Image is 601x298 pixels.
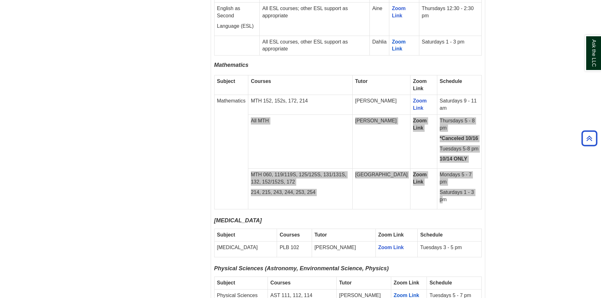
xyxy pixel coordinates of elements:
[352,169,410,209] td: [GEOGRAPHIC_DATA]
[422,5,479,20] p: Thursdays 12:30 - 2:30 pm
[394,280,419,285] strong: Zoom Link
[378,232,404,237] strong: Zoom Link
[420,232,443,237] strong: Schedule
[312,242,375,257] td: [PERSON_NAME]
[280,244,309,251] p: PLB 102
[214,95,248,209] td: Mathematics
[217,5,257,20] p: English as Second
[437,95,481,115] td: Saturdays 9 - 11 am
[440,171,479,186] p: Mondays 5 - 7 pm
[251,79,271,84] strong: Courses
[392,39,407,52] a: Zoom Link
[280,232,300,237] strong: Courses
[440,145,479,153] p: Tuesdays 5-8 pm
[251,189,350,196] p: 214, 215, 243, 244, 253, 254
[579,134,599,143] a: Back to Top
[217,280,235,285] strong: Subject
[440,156,467,161] strong: 10/14 ONLY
[413,172,427,184] a: Zoom Link
[420,244,479,251] p: Tuesdays 3 - 5 pm
[251,117,350,125] p: All MTH
[413,98,427,111] a: Zoom Link
[270,280,291,285] strong: Courses
[440,79,462,84] strong: Schedule
[352,115,410,169] td: [PERSON_NAME]
[422,38,479,46] p: Saturdays 1 - 3 pm
[392,6,406,18] a: Zoom Link
[260,3,369,36] td: All ESL courses; other ESL support as appropriate
[251,171,350,186] p: MTH 060, 119/119S, 125/125S, 131/131S, 132, 152/152S, 172
[352,95,410,115] td: [PERSON_NAME]
[440,189,479,203] p: Saturdays 1 - 3 pm
[413,118,427,131] a: Zoom Link
[217,79,235,84] strong: Subject
[369,36,389,56] td: Dahlia
[214,217,262,224] i: [MEDICAL_DATA]
[214,265,389,272] i: Physical Sciences (Astronomy, Environmental Science, Physics)
[214,242,277,257] td: [MEDICAL_DATA]
[378,245,404,250] a: Zoom Link
[394,293,419,298] a: Zoom Link
[440,136,478,141] strong: *Canceled 10/16
[440,117,479,132] p: Thursdays 5 - 8 pm
[315,232,327,237] strong: Tutor
[429,280,452,285] strong: Schedule
[214,62,249,68] span: Mathematics
[217,232,235,237] strong: Subject
[260,36,369,56] td: All ESL courses, other ESL support as appropriate
[355,79,368,84] strong: Tutor
[413,79,427,91] strong: Zoom Link
[248,95,352,115] td: MTH 152, 152s, 172, 214
[339,280,352,285] strong: Tutor
[217,23,257,30] p: Language (ESL)
[369,3,389,36] td: Aine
